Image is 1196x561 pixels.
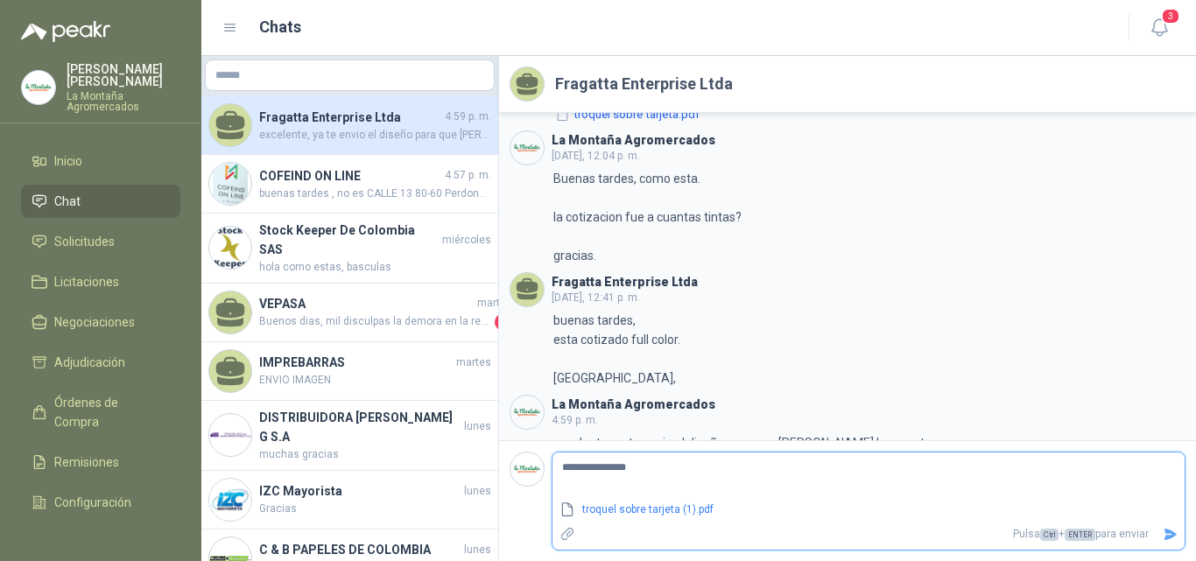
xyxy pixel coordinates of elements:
a: Company LogoDISTRIBUIDORA [PERSON_NAME] G S.Alunesmuchas gracias [201,401,498,471]
span: Órdenes de Compra [54,393,164,431]
span: 1 [495,313,512,331]
span: ENVIO IMAGEN [259,372,491,389]
span: 4:59 p. m. [445,109,491,125]
img: Company Logo [22,71,55,104]
p: [PERSON_NAME] [PERSON_NAME] [67,63,180,88]
h1: Chats [259,15,301,39]
span: Chat [54,192,81,211]
span: 4:59 p. m. [552,414,598,426]
a: Company LogoIZC MayoristalunesGracias [201,471,498,529]
span: Licitaciones [54,272,119,291]
span: lunes [464,542,491,558]
h4: VEPASA [259,294,474,313]
span: [DATE], 12:41 p. m. [552,291,640,304]
img: Company Logo [209,227,251,269]
img: Company Logo [209,479,251,521]
h4: IZC Mayorista [259,481,461,501]
span: Inicio [54,151,82,171]
h4: C & B PAPELES DE COLOMBIA [259,540,461,559]
span: Ctrl [1040,529,1059,541]
img: Company Logo [510,396,544,429]
p: Pulsa + para enviar [582,519,1157,550]
a: Fragatta Enterprise Ltda4:59 p. m.excelente, ya te envio el diseño para que [PERSON_NAME] la muestra [201,96,498,155]
a: IMPREBARRASmartesENVIO IMAGEN [201,342,498,401]
span: martes [477,295,512,312]
p: buenas tardes, esta cotizado full color. [GEOGRAPHIC_DATA], [553,311,680,388]
h2: Fragatta Enterprise Ltda [555,72,733,96]
img: Company Logo [209,163,251,205]
p: Buenas tardes, como esta. la cotizacion fue a cuantas tintas? gracias. [553,169,742,265]
h4: Fragatta Enterprise Ltda [259,108,441,127]
span: Configuración [54,493,131,512]
a: Remisiones [21,445,180,479]
a: Negociaciones [21,305,180,339]
span: buenas tardes , no es CALLE 13 80-60 Perdoname creo q inverti los numeros. Este es el correcto [259,186,491,202]
span: lunes [464,483,491,500]
h4: DISTRIBUIDORA [PERSON_NAME] G S.A [259,408,461,446]
span: Adjudicación [54,353,125,372]
span: Remisiones [54,452,119,472]
a: Company LogoStock Keeper De Colombia SASmiércoleshola como estas, basculas [201,214,498,284]
span: lunes [464,418,491,435]
a: Licitaciones [21,265,180,298]
label: Adjuntar archivos [552,519,582,550]
span: ENTER [1065,529,1095,541]
span: muchas gracias [259,446,491,463]
p: excelente, ya te envio el diseño para que [PERSON_NAME] la muestra [553,433,936,452]
a: Inicio [21,144,180,178]
span: excelente, ya te envio el diseño para que [PERSON_NAME] la muestra [259,127,491,144]
span: [DATE], 12:04 p. m. [552,150,640,162]
h3: Fragatta Enterprise Ltda [552,277,698,287]
h4: COFEIND ON LINE [259,166,441,186]
h4: IMPREBARRAS [259,353,453,372]
p: La Montaña Agromercados [67,91,180,112]
span: Negociaciones [54,312,135,332]
span: Buenos dias, mil disculpas la demora en la respuesta. Nosotros estamos ubicados en [GEOGRAPHIC_DA... [259,313,491,331]
img: Company Logo [510,452,544,486]
a: Chat [21,185,180,218]
span: martes [456,354,491,371]
span: 3 [1161,8,1180,25]
a: Órdenes de Compra [21,386,180,438]
button: 3 [1143,12,1175,44]
img: Logo peakr [21,21,110,42]
button: Enviar [1156,519,1185,550]
span: Solicitudes [54,232,115,251]
a: Adjudicación [21,346,180,379]
h3: La Montaña Agromercados [552,400,715,410]
a: Solicitudes [21,225,180,258]
button: troquel sobre tarjeta.pdf [553,105,701,123]
img: Company Logo [209,414,251,456]
h3: La Montaña Agromercados [552,136,715,145]
span: 4:57 p. m. [445,167,491,184]
span: Gracias [259,501,491,517]
a: troquel sobre tarjeta (1).pdf [575,501,1157,518]
a: VEPASAmartesBuenos dias, mil disculpas la demora en la respuesta. Nosotros estamos ubicados en [G... [201,284,498,342]
img: Company Logo [510,131,544,165]
span: hola como estas, basculas [259,259,491,276]
span: miércoles [442,232,491,249]
a: Configuración [21,486,180,519]
h4: Stock Keeper De Colombia SAS [259,221,439,259]
a: Company LogoCOFEIND ON LINE4:57 p. m.buenas tardes , no es CALLE 13 80-60 Perdoname creo q invert... [201,155,498,214]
